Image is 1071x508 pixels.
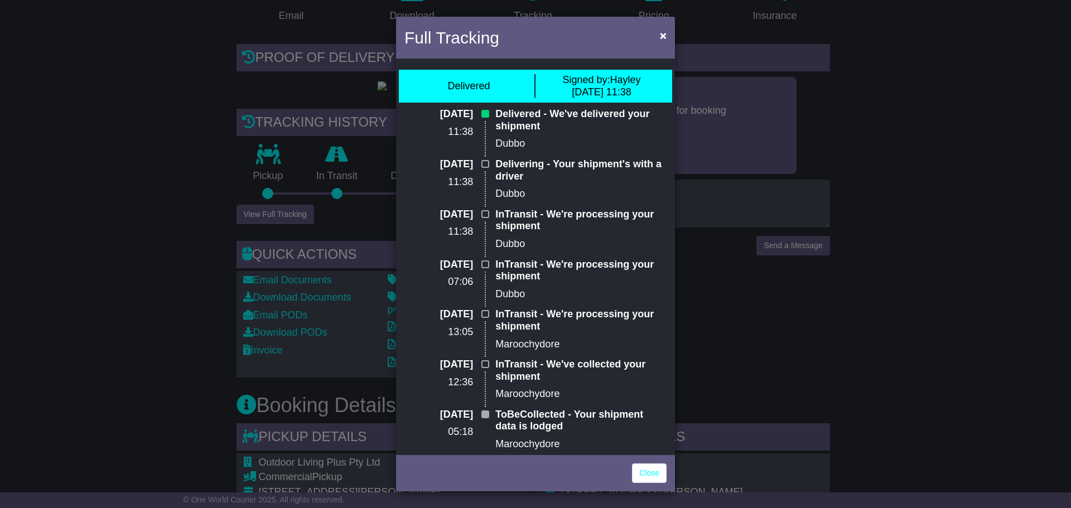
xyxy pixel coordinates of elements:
p: Delivered - We've delivered your shipment [495,108,667,132]
p: [DATE] [404,108,473,120]
p: Maroochydore [495,388,667,400]
p: [DATE] [404,259,473,271]
p: 13:05 [404,326,473,338]
p: Dubbo [495,238,667,250]
p: ToBeCollected - Your shipment data is lodged [495,409,667,433]
p: 11:38 [404,226,473,238]
span: × [660,29,667,42]
p: 12:36 [404,376,473,389]
a: Close [632,463,667,483]
p: InTransit - We've collected your shipment [495,359,667,383]
p: [DATE] [404,209,473,221]
div: Delivered [447,80,490,93]
p: InTransit - We're processing your shipment [495,308,667,332]
p: Dubbo [495,188,667,200]
p: 11:38 [404,176,473,188]
p: InTransit - We're processing your shipment [495,209,667,233]
p: 07:06 [404,276,473,288]
p: Dubbo [495,288,667,301]
div: Hayley [DATE] 11:38 [562,74,640,98]
p: [DATE] [404,308,473,321]
p: InTransit - We're processing your shipment [495,259,667,283]
p: [DATE] [404,409,473,421]
p: Dubbo [495,138,667,150]
h4: Full Tracking [404,25,499,50]
p: 11:38 [404,126,473,138]
p: Maroochydore [495,338,667,351]
p: [DATE] [404,158,473,171]
p: [DATE] [404,359,473,371]
button: Close [654,24,672,47]
p: Delivering - Your shipment's with a driver [495,158,667,182]
p: Maroochydore [495,438,667,451]
p: 05:18 [404,426,473,438]
span: Signed by: [562,74,610,85]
